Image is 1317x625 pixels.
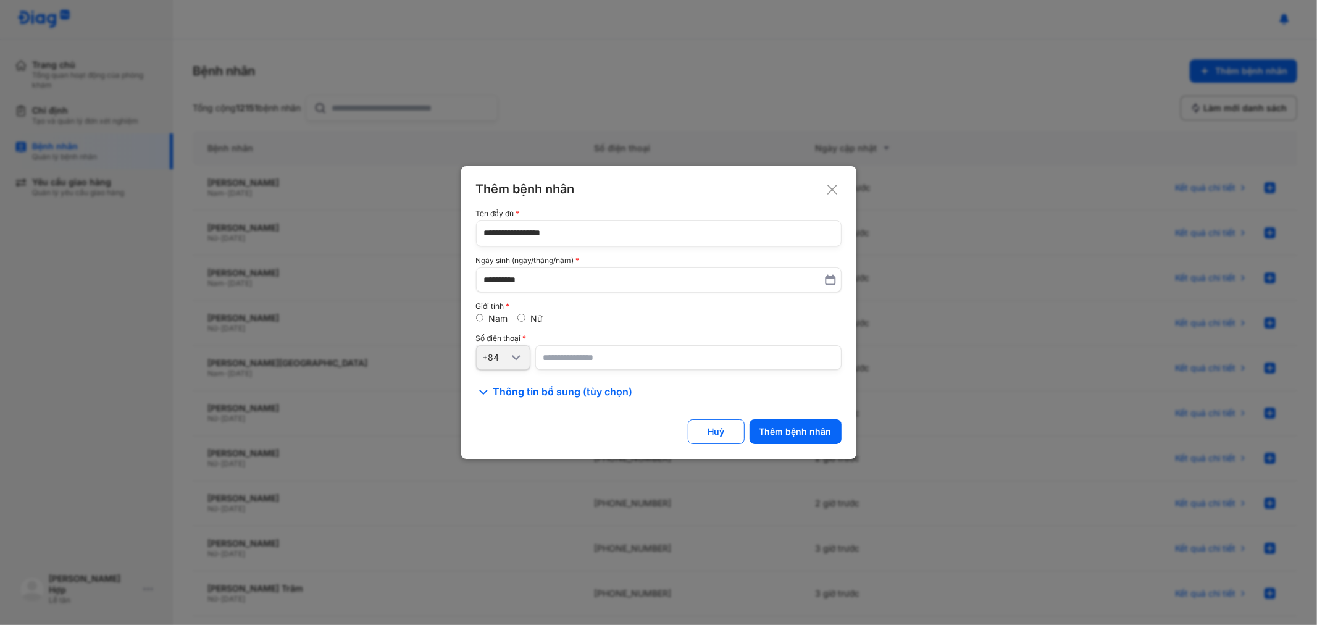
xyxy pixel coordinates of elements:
[493,385,633,400] span: Thông tin bổ sung (tùy chọn)
[759,426,832,437] div: Thêm bệnh nhân
[476,256,842,265] div: Ngày sinh (ngày/tháng/năm)
[476,334,842,343] div: Số điện thoại
[476,181,842,197] div: Thêm bệnh nhân
[688,419,745,444] button: Huỷ
[750,419,842,444] button: Thêm bệnh nhân
[488,313,508,324] label: Nam
[476,302,842,311] div: Giới tính
[530,313,543,324] label: Nữ
[476,209,842,218] div: Tên đầy đủ
[483,352,509,363] div: +84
